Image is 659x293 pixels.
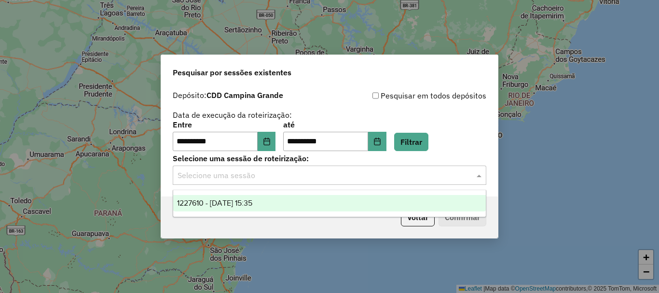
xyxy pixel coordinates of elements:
[206,90,283,100] strong: CDD Campina Grande
[173,119,275,130] label: Entre
[394,133,428,151] button: Filtrar
[173,67,291,78] span: Pesquisar por sessões existentes
[283,119,386,130] label: até
[258,132,276,151] button: Choose Date
[173,109,292,121] label: Data de execução da roteirização:
[368,132,386,151] button: Choose Date
[177,199,252,207] span: 1227610 - [DATE] 15:35
[173,190,486,217] ng-dropdown-panel: Options list
[173,153,486,164] label: Selecione uma sessão de roteirização:
[329,90,486,101] div: Pesquisar em todos depósitos
[401,208,435,226] button: Voltar
[173,89,283,101] label: Depósito:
